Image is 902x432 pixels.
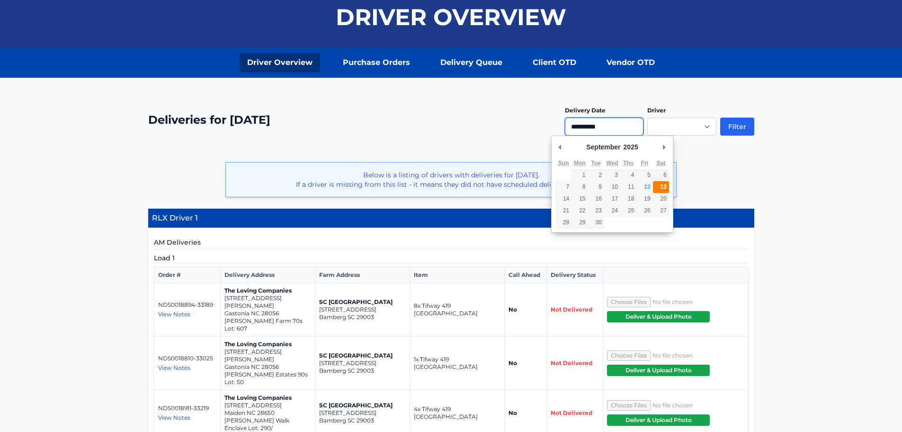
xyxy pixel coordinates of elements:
[604,205,620,217] button: 24
[622,140,640,154] div: 2025
[555,140,565,154] button: Previous Month
[620,169,636,181] button: 4
[607,414,710,426] button: Deliver & Upload Photo
[572,205,588,217] button: 22
[636,205,652,217] button: 26
[599,53,662,72] a: Vendor OTD
[154,238,749,249] h5: AM Deliveries
[158,311,190,318] span: View Notes
[224,310,311,317] p: Gastonia NC 28056
[319,359,406,367] p: [STREET_ADDRESS]
[636,193,652,205] button: 19
[555,193,572,205] button: 14
[319,367,406,375] p: Bamberg SC 29003
[221,267,315,283] th: Delivery Address
[555,181,572,193] button: 7
[720,118,754,136] button: Filter
[555,205,572,217] button: 21
[604,181,620,193] button: 10
[410,337,505,390] td: 1x Tifway 419 [GEOGRAPHIC_DATA]
[410,267,505,283] th: Item
[224,340,311,348] p: The Loving Companies
[224,348,311,363] p: [STREET_ADDRESS][PERSON_NAME]
[660,140,669,154] button: Next Month
[572,181,588,193] button: 8
[148,209,754,228] h4: RLX Driver 1
[158,404,217,412] p: NDS0018911-33219
[335,53,418,72] a: Purchase Orders
[588,169,604,181] button: 2
[319,417,406,424] p: Bamberg SC 29003
[509,359,517,367] strong: No
[620,193,636,205] button: 18
[551,409,592,416] span: Not Delivered
[551,359,592,367] span: Not Delivered
[224,317,311,332] p: [PERSON_NAME] Farm 70s Lot: 607
[433,53,510,72] a: Delivery Queue
[604,193,620,205] button: 17
[158,301,217,309] p: NDS0018894-33189
[591,160,600,166] abbr: Tuesday
[653,169,669,181] button: 6
[547,267,603,283] th: Delivery Status
[623,160,634,166] abbr: Thursday
[224,294,311,310] p: [STREET_ADDRESS][PERSON_NAME]
[224,417,311,432] p: [PERSON_NAME] Walk Enclave Lot: 290/
[315,267,410,283] th: Farm Address
[588,205,604,217] button: 23
[525,53,584,72] a: Client OTD
[653,193,669,205] button: 20
[158,414,190,421] span: View Notes
[607,365,710,376] button: Deliver & Upload Photo
[551,306,592,313] span: Not Delivered
[620,205,636,217] button: 25
[319,409,406,417] p: [STREET_ADDRESS]
[224,287,311,294] p: The Loving Companies
[558,160,569,166] abbr: Sunday
[653,205,669,217] button: 27
[607,311,710,322] button: Deliver & Upload Photo
[656,160,665,166] abbr: Saturday
[319,298,406,306] p: SC [GEOGRAPHIC_DATA]
[233,170,669,189] p: Below is a listing of drivers with deliveries for [DATE]. If a driver is missing from this list -...
[158,355,217,362] p: NDS0018810-33025
[565,107,606,114] label: Delivery Date
[509,409,517,416] strong: No
[620,181,636,193] button: 11
[555,217,572,229] button: 28
[224,394,311,402] p: The Loving Companies
[636,169,652,181] button: 5
[224,409,311,417] p: Maiden NC 28650
[509,306,517,313] strong: No
[606,160,618,166] abbr: Wednesday
[319,402,406,409] p: SC [GEOGRAPHIC_DATA]
[588,181,604,193] button: 9
[604,169,620,181] button: 3
[505,267,547,283] th: Call Ahead
[641,160,648,166] abbr: Friday
[636,181,652,193] button: 12
[588,193,604,205] button: 16
[574,160,586,166] abbr: Monday
[565,118,643,136] input: Use the arrow keys to pick a date
[240,53,320,72] a: Driver Overview
[154,253,749,263] h5: Load 1
[588,217,604,229] button: 30
[585,140,622,154] div: September
[572,217,588,229] button: 29
[224,402,311,409] p: [STREET_ADDRESS]
[319,306,406,313] p: [STREET_ADDRESS]
[224,371,311,386] p: [PERSON_NAME] Estates 90s Lot: 50
[572,169,588,181] button: 1
[410,283,505,337] td: 8x Tifway 419 [GEOGRAPHIC_DATA]
[148,112,270,128] h2: Deliveries for [DATE]
[647,107,666,114] label: Driver
[336,6,566,28] h1: Driver Overview
[653,181,669,193] button: 13
[572,193,588,205] button: 15
[319,313,406,321] p: Bamberg SC 29003
[224,363,311,371] p: Gastonia NC 28056
[319,352,406,359] p: SC [GEOGRAPHIC_DATA]
[154,267,221,283] th: Order #
[158,364,190,371] span: View Notes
